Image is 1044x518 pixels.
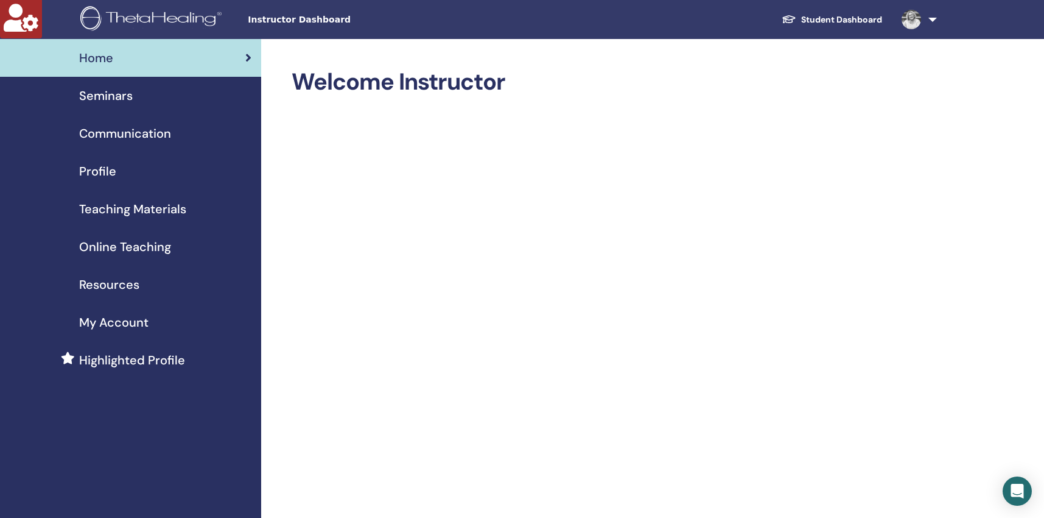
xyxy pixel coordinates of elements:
span: Seminars [79,87,133,105]
img: logo.png [80,6,226,34]
div: Open Intercom Messenger [1003,477,1032,506]
span: My Account [79,313,149,332]
span: Highlighted Profile [79,351,185,369]
span: Communication [79,124,171,143]
span: Profile [79,162,116,180]
span: Home [79,49,113,67]
img: graduation-cap-white.svg [782,14,796,24]
h2: Welcome Instructor [292,68,934,96]
img: default.jpg [902,10,921,29]
span: Teaching Materials [79,200,186,218]
span: Online Teaching [79,238,171,256]
a: Student Dashboard [772,9,892,31]
span: Instructor Dashboard [248,13,430,26]
span: Resources [79,275,139,294]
